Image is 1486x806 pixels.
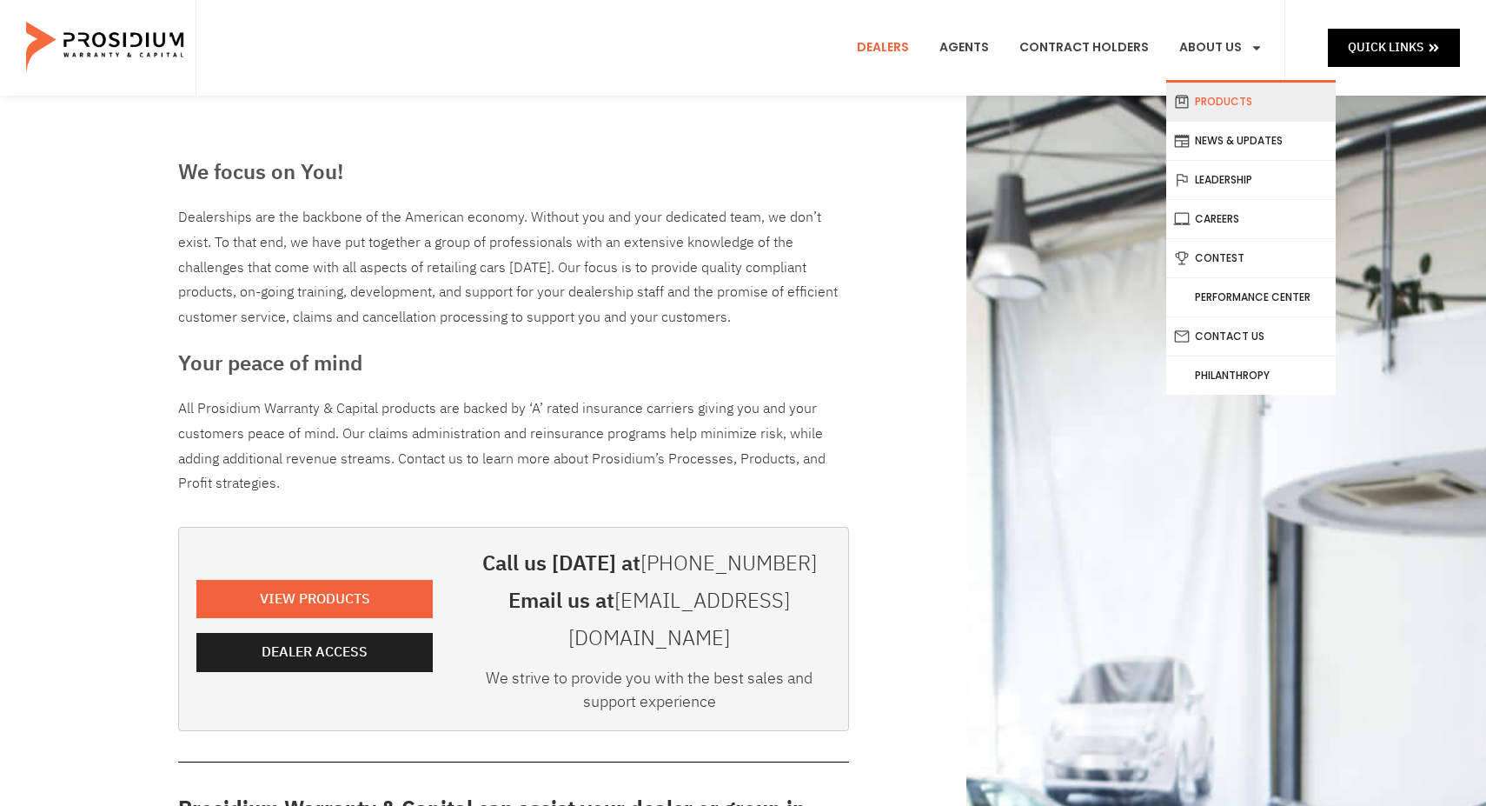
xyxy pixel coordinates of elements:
[1166,239,1336,277] a: Contest
[1166,317,1336,356] a: Contact Us
[1166,278,1336,316] a: Performance Center
[262,640,368,665] span: Dealer Access
[178,205,849,330] div: Dealerships are the backbone of the American economy. Without you and your dedicated team, we don...
[1166,80,1336,395] ul: About Us
[468,545,831,583] h3: Call us [DATE] at
[1348,37,1423,58] span: Quick Links
[926,16,1002,80] a: Agents
[196,633,433,672] a: Dealer Access
[1166,200,1336,238] a: Careers
[1166,16,1276,80] a: About Us
[568,585,790,654] a: [EMAIL_ADDRESS][DOMAIN_NAME]
[844,16,1276,80] nav: Menu
[178,396,849,496] p: All Prosidium Warranty & Capital products are backed by ‘A’ rated insurance carriers giving you a...
[1166,161,1336,199] a: Leadership
[640,548,817,579] a: [PHONE_NUMBER]
[844,16,922,80] a: Dealers
[178,157,849,188] h3: We focus on You!
[1166,122,1336,160] a: News & Updates
[1166,83,1336,121] a: Products
[468,666,831,722] div: We strive to provide you with the best sales and support experience
[335,2,390,15] span: Last Name
[468,583,831,657] h3: Email us at
[196,580,433,619] a: View Products
[1166,356,1336,395] a: Philanthropy
[1328,29,1460,66] a: Quick Links
[260,587,370,612] span: View Products
[1006,16,1162,80] a: Contract Holders
[178,348,849,379] h3: Your peace of mind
